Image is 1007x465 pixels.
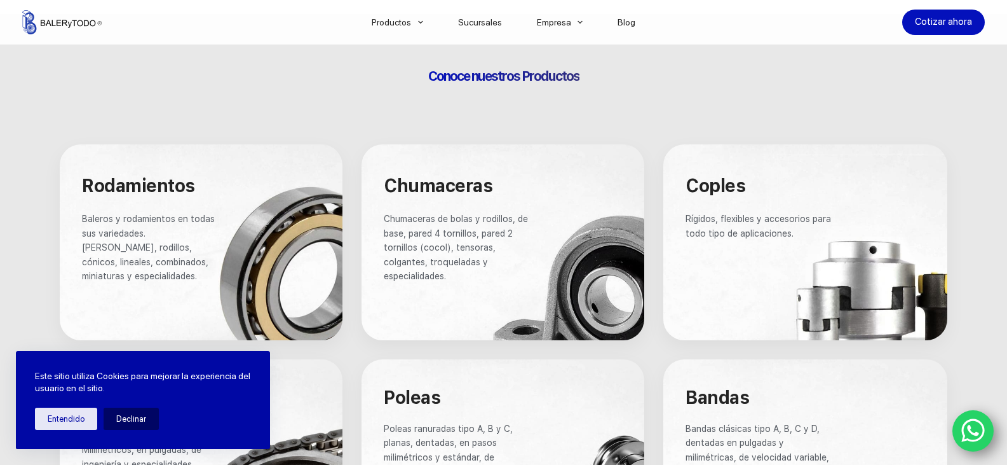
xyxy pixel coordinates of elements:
span: Chumaceras de bolas y rodillos, de base, pared 4 tornillos, pared 2 tornillos (cocol), tensoras, ... [384,214,531,281]
span: Conoce nuestros Productos [428,68,579,84]
p: Este sitio utiliza Cookies para mejorar la experiencia del usuario en el sitio. [35,370,251,395]
span: Rígidos, flexibles y accesorios para todo tipo de aplicaciones. [686,214,834,238]
button: Entendido [35,408,97,430]
img: Balerytodo [22,10,102,34]
span: Poleas [384,387,440,408]
span: Chumaceras [384,175,492,197]
span: Baleros y rodamientos en todas sus variedades. [PERSON_NAME], rodillos, cónicos, lineales, combin... [82,214,217,281]
span: Rodamientos [82,175,195,197]
span: Coples [686,175,745,197]
a: Cotizar ahora [902,10,985,35]
a: WhatsApp [952,410,994,452]
button: Declinar [104,408,159,430]
span: Bandas [686,387,749,408]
